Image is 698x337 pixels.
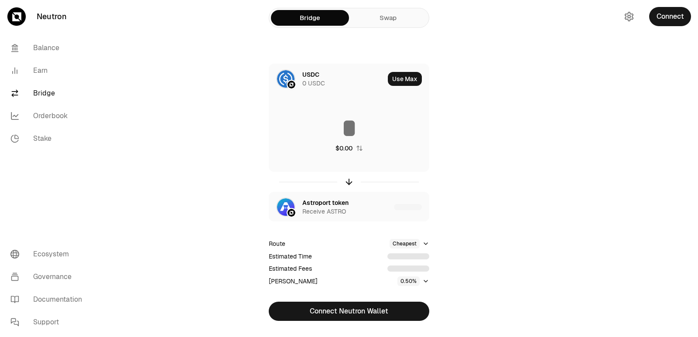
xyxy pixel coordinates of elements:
[397,276,429,286] button: 0.50%
[649,7,691,26] button: Connect
[287,209,295,217] img: Neutron Logo
[3,59,94,82] a: Earn
[3,37,94,59] a: Balance
[302,198,349,207] div: Astroport token
[269,264,312,273] div: Estimated Fees
[3,243,94,266] a: Ecosystem
[3,82,94,105] a: Bridge
[349,10,427,26] a: Swap
[3,311,94,334] a: Support
[3,288,94,311] a: Documentation
[277,198,294,216] img: ASTRO Logo
[3,105,94,127] a: Orderbook
[269,277,318,286] div: [PERSON_NAME]
[3,127,94,150] a: Stake
[390,239,420,248] div: Cheapest
[269,64,384,94] div: USDC LogoNeutron LogoUSDC0 USDC
[3,266,94,288] a: Governance
[269,192,390,222] div: ASTRO LogoNeutron LogoAstroport tokenReceive ASTRO
[335,144,352,153] div: $0.00
[271,10,349,26] a: Bridge
[277,70,294,88] img: USDC Logo
[302,79,325,88] div: 0 USDC
[390,239,429,248] button: Cheapest
[269,239,285,248] div: Route
[287,81,295,89] img: Neutron Logo
[302,207,346,216] div: Receive ASTRO
[302,70,319,79] div: USDC
[269,192,429,222] button: ASTRO LogoNeutron LogoAstroport tokenReceive ASTRO
[335,144,363,153] button: $0.00
[388,72,422,86] button: Use Max
[269,252,312,261] div: Estimated Time
[397,276,420,286] div: 0.50%
[269,302,429,321] button: Connect Neutron Wallet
